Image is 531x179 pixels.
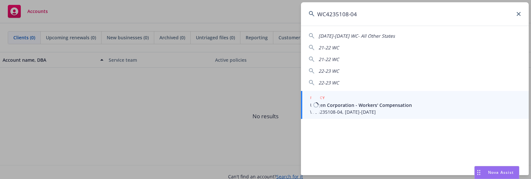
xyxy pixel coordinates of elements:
span: 21-22 WC [319,45,339,51]
a: POLICYUnigen Corporation - Workers' CompensationWC4235108-04, [DATE]-[DATE] [301,91,529,119]
div: Drag to move [475,166,483,179]
span: 22-23 WC [319,80,339,86]
span: WC4235108-04, [DATE]-[DATE] [310,109,521,115]
span: Nova Assist [488,170,514,175]
span: [DATE]-[DATE] WC- All Other States [319,33,395,39]
button: Nova Assist [474,166,519,179]
span: 21-22 WC [319,56,339,62]
span: 22-23 WC [319,68,339,74]
input: Search... [301,2,529,26]
h5: POLICY [310,95,325,101]
span: Unigen Corporation - Workers' Compensation [310,102,521,109]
